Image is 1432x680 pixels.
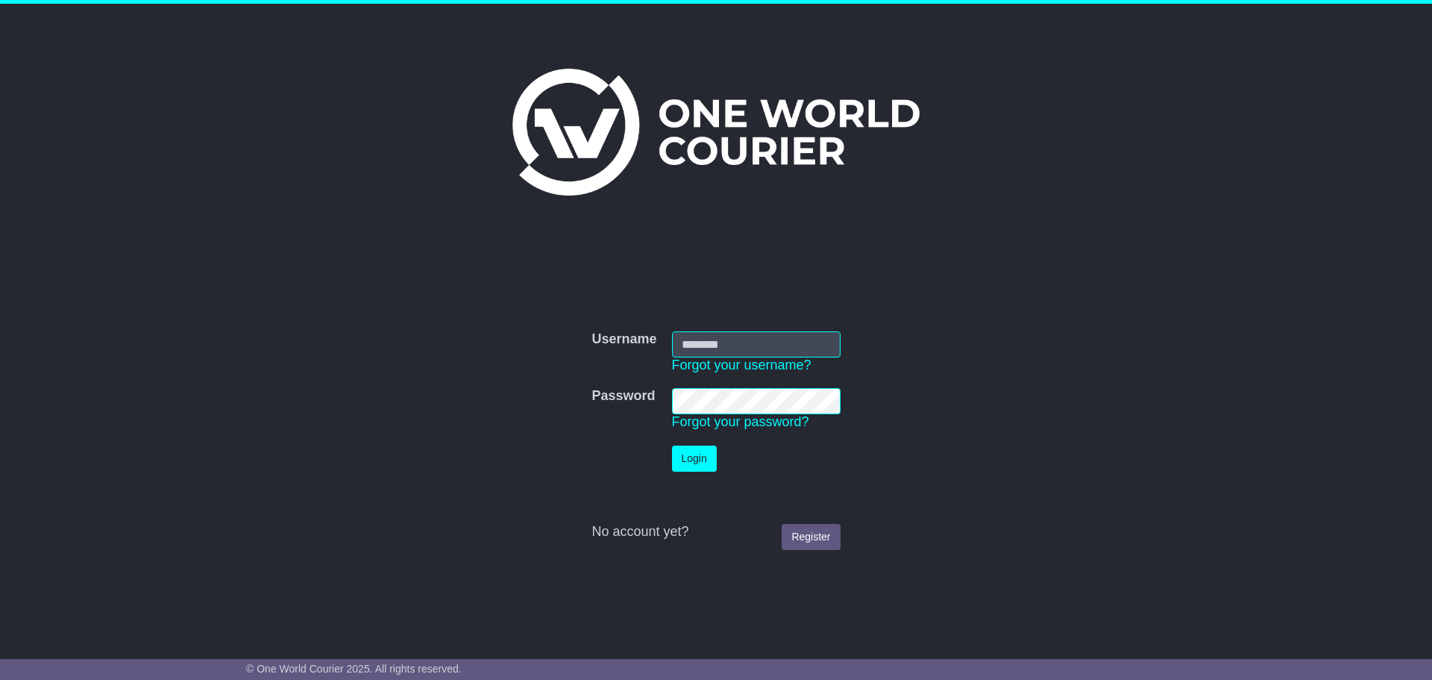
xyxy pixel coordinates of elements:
img: One World [512,69,920,196]
button: Login [672,446,717,472]
a: Forgot your username? [672,358,811,372]
div: No account yet? [591,524,840,540]
label: Username [591,331,656,348]
label: Password [591,388,655,405]
a: Register [782,524,840,550]
span: © One World Courier 2025. All rights reserved. [246,663,462,675]
a: Forgot your password? [672,414,809,429]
